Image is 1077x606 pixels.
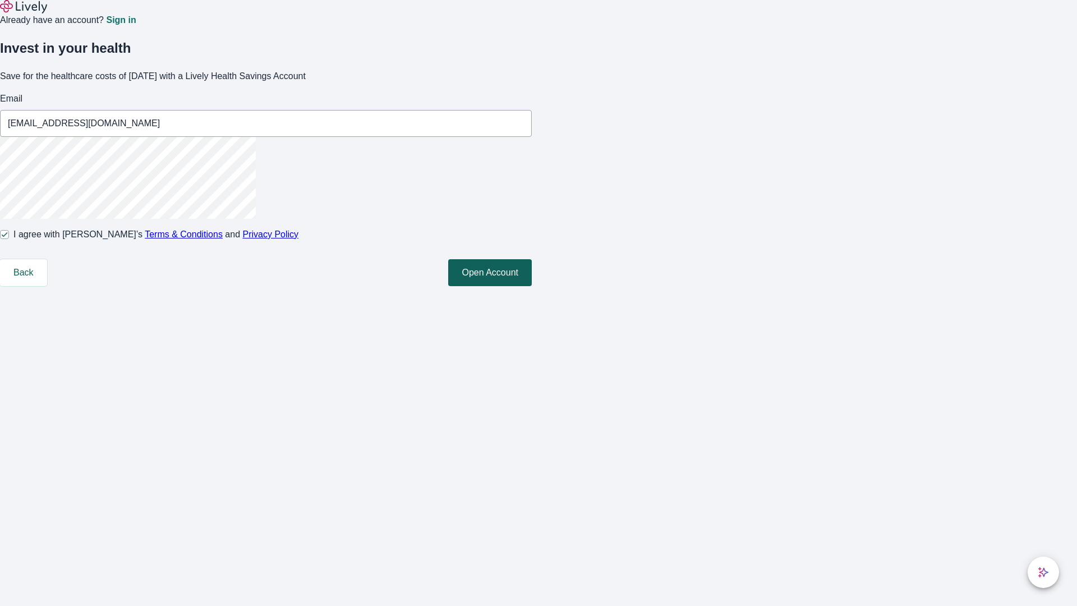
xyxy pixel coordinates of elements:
a: Sign in [106,16,136,25]
button: Open Account [448,259,532,286]
svg: Lively AI Assistant [1038,567,1049,578]
span: I agree with [PERSON_NAME]’s and [13,228,298,241]
a: Privacy Policy [243,229,299,239]
a: Terms & Conditions [145,229,223,239]
button: chat [1028,557,1059,588]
